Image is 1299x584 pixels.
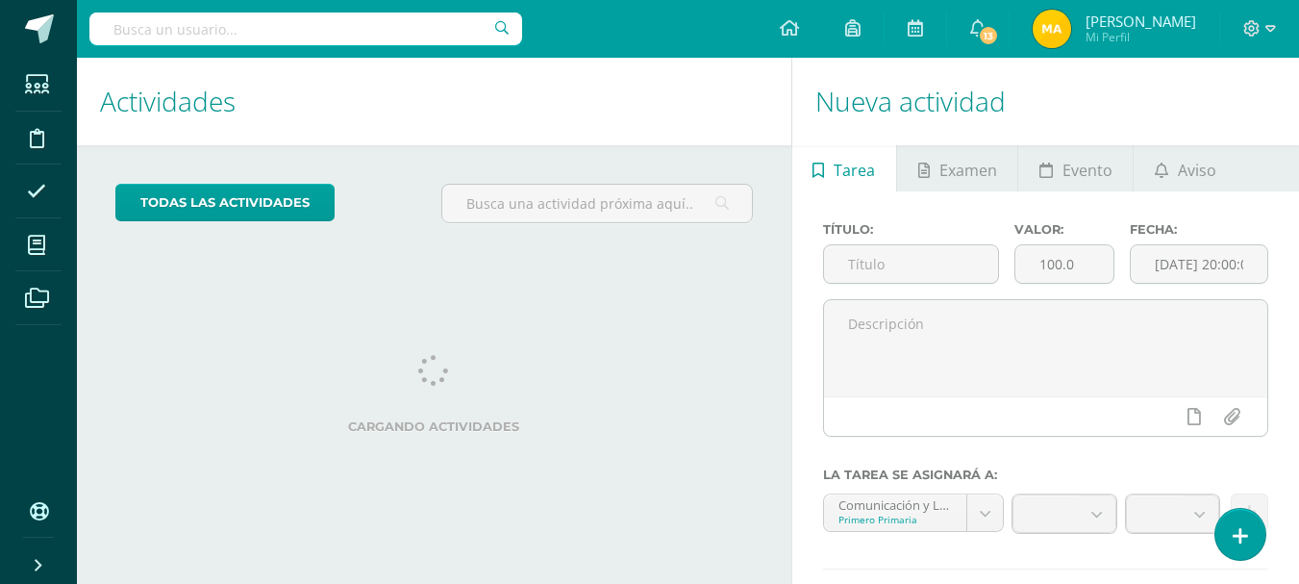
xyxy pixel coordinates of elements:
img: a03753494099de453898ddb7347f3a4e.png [1033,10,1071,48]
a: todas las Actividades [115,184,335,221]
label: La tarea se asignará a: [823,468,1268,482]
a: Evento [1018,145,1133,191]
span: Tarea [834,147,875,193]
h1: Nueva actividad [815,58,1276,145]
label: Valor: [1014,222,1114,237]
input: Puntos máximos [1015,245,1113,283]
label: Fecha: [1130,222,1268,237]
a: Tarea [792,145,896,191]
span: 13 [978,25,999,46]
label: Título: [823,222,1000,237]
label: Cargando actividades [115,419,753,434]
span: Mi Perfil [1086,29,1196,45]
div: Primero Primaria [838,513,952,526]
input: Título [824,245,999,283]
span: Evento [1062,147,1112,193]
input: Busca una actividad próxima aquí... [442,185,751,222]
input: Fecha de entrega [1131,245,1267,283]
div: Comunicación y Lenguaje 'B' [838,495,952,513]
span: Aviso [1178,147,1216,193]
h1: Actividades [100,58,768,145]
a: Comunicación y Lenguaje 'B'Primero Primaria [824,495,1003,531]
span: [PERSON_NAME] [1086,12,1196,31]
a: Aviso [1134,145,1237,191]
span: Examen [939,147,997,193]
input: Busca un usuario... [89,13,522,45]
a: Examen [897,145,1017,191]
